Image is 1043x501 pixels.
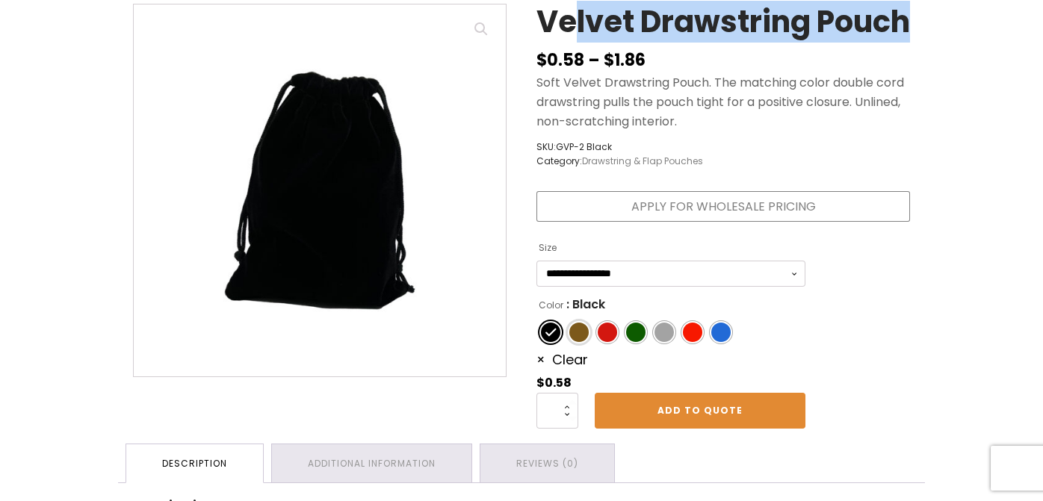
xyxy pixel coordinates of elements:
li: Grey [653,321,675,343]
li: Green [625,321,647,343]
a: Apply for Wholesale Pricing [536,191,910,223]
span: $ [536,374,545,391]
a: Drawstring & Flap Pouches [582,155,703,167]
span: – [588,49,600,72]
h1: Velvet Drawstring Pouch [536,4,910,47]
label: Color [539,293,563,317]
a: Additional information [272,444,471,482]
a: Clear options [536,350,588,369]
span: SKU: [536,140,703,154]
a: Description [126,444,263,482]
span: GVP-2 Black [556,140,612,153]
label: Size [539,236,557,260]
p: Soft Velvet Drawstring Pouch. The matching color double cord drawstring pulls the pouch tight for... [536,73,910,131]
input: Product quantity [536,393,578,429]
bdi: 1.86 [604,49,646,72]
li: Royal Blue [710,321,732,343]
li: Burgundy [596,321,619,343]
span: $ [604,49,614,72]
a: View full-screen image gallery [468,16,495,43]
bdi: 0.58 [536,374,572,391]
bdi: 0.58 [536,49,584,72]
ul: Color [536,318,805,346]
li: Brown [568,321,590,343]
span: $ [536,49,547,72]
a: Reviews (0) [480,444,614,482]
li: Black [539,321,562,343]
a: Add to Quote [595,393,805,429]
span: : Black [566,293,605,317]
span: Category: [536,154,703,168]
li: Red [681,321,704,343]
